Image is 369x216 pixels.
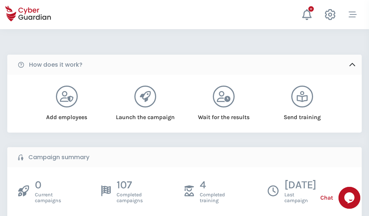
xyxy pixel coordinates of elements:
p: 0 [35,178,61,192]
span: Last campaign [284,192,316,204]
p: 4 [200,178,225,192]
b: How does it work? [29,60,82,69]
iframe: chat widget [338,187,362,209]
span: Chat [320,193,333,202]
p: [DATE] [284,178,316,192]
div: Add employees [37,107,97,122]
div: Launch the campaign [115,107,175,122]
div: Send training [272,107,332,122]
span: Completed training [200,192,225,204]
div: + [308,6,314,12]
div: Wait for the results [194,107,254,122]
span: Current campaigns [35,192,61,204]
p: 107 [117,178,143,192]
span: Completed campaigns [117,192,143,204]
b: Campaign summary [28,153,89,162]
